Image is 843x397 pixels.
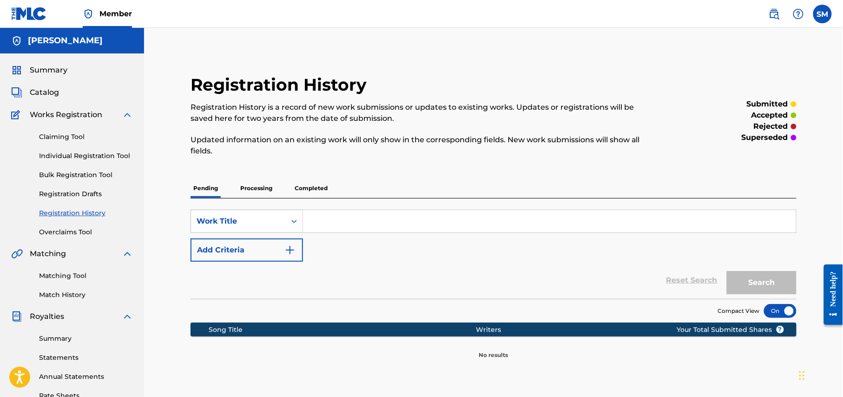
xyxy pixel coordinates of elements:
img: Top Rightsholder [83,8,94,20]
button: Add Criteria [191,238,303,262]
img: Summary [11,65,22,76]
div: User Menu [813,5,832,23]
span: ? [777,326,784,333]
a: Registration Drafts [39,189,133,199]
img: 9d2ae6d4665cec9f34b9.svg [284,245,296,256]
a: Individual Registration Tool [39,151,133,161]
span: Catalog [30,87,59,98]
p: Completed [292,179,330,198]
a: Statements [39,353,133,363]
span: Summary [30,65,67,76]
img: expand [122,109,133,120]
a: SummarySummary [11,65,67,76]
h5: SHOHAG MREDHA [28,35,103,46]
p: Updated information on an existing work will only show in the corresponding fields. New work subm... [191,134,657,157]
a: Public Search [765,5,784,23]
img: Catalog [11,87,22,98]
h2: Registration History [191,74,371,95]
img: MLC Logo [11,7,47,20]
span: Compact View [718,307,760,315]
a: Claiming Tool [39,132,133,142]
a: Summary [39,334,133,344]
span: Royalties [30,311,64,322]
a: Match History [39,290,133,300]
iframe: Resource Center [817,258,843,332]
a: Annual Statements [39,372,133,382]
p: No results [479,340,508,359]
div: Writers [476,325,706,335]
img: Matching [11,248,23,259]
a: Registration History [39,208,133,218]
a: Matching Tool [39,271,133,281]
p: submitted [747,99,788,110]
p: accepted [751,110,788,121]
a: Bulk Registration Tool [39,170,133,180]
img: search [769,8,780,20]
p: rejected [754,121,788,132]
span: Your Total Submitted Shares [677,325,784,335]
form: Search Form [191,210,797,299]
img: expand [122,311,133,322]
p: superseded [742,132,788,143]
a: Overclaims Tool [39,227,133,237]
img: expand [122,248,133,259]
div: Drag [799,362,805,390]
img: Works Registration [11,109,23,120]
a: CatalogCatalog [11,87,59,98]
span: Works Registration [30,109,102,120]
p: Processing [237,179,275,198]
img: Royalties [11,311,22,322]
p: Registration History is a record of new work submissions or updates to existing works. Updates or... [191,102,657,124]
iframe: Chat Widget [797,352,843,397]
div: Help [789,5,808,23]
div: Song Title [209,325,476,335]
span: Matching [30,248,66,259]
div: Work Title [197,216,280,227]
img: Accounts [11,35,22,46]
span: Member [99,8,132,19]
p: Pending [191,179,221,198]
img: help [793,8,804,20]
